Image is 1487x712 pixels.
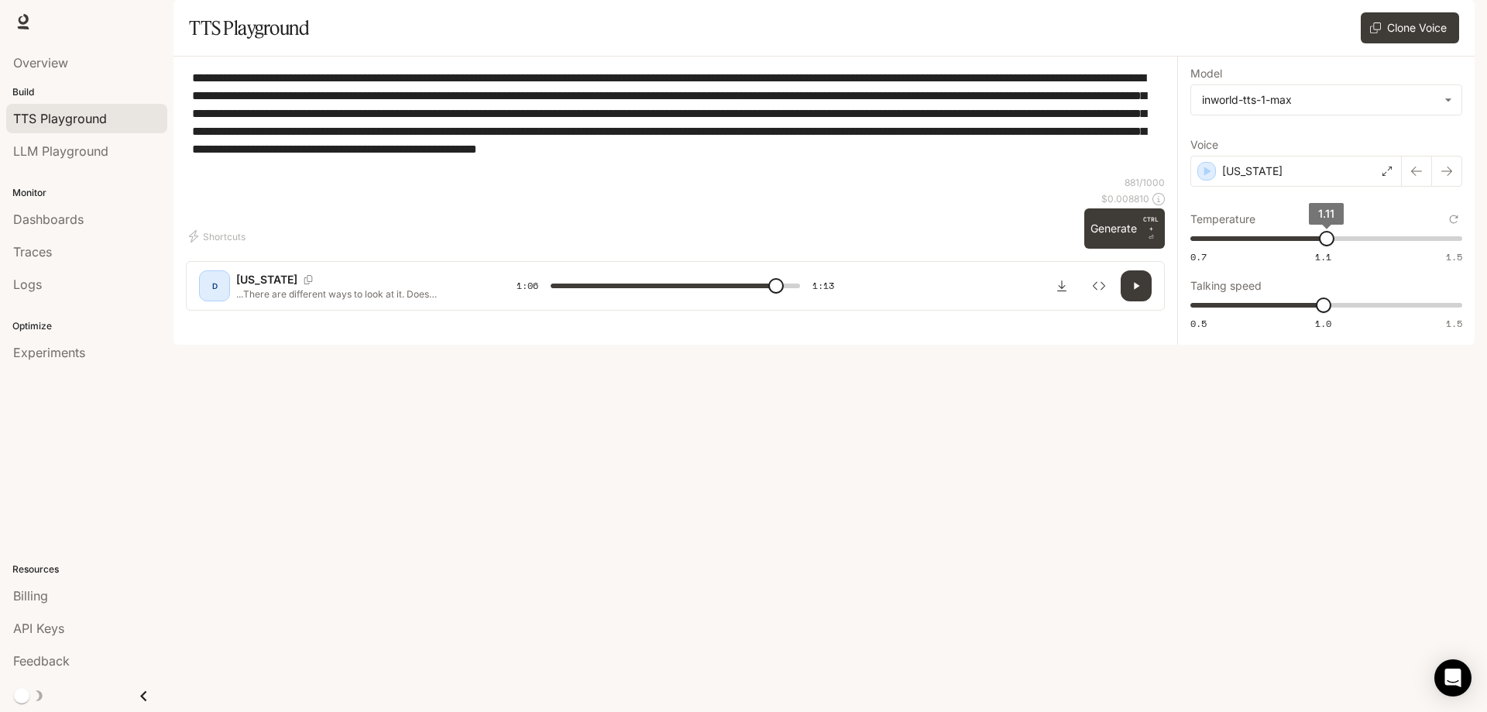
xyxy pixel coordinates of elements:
[1315,250,1331,263] span: 1.1
[517,278,538,294] span: 1:06
[1202,92,1437,108] div: inworld-tts-1-max
[297,275,319,284] button: Copy Voice ID
[202,273,227,298] div: D
[1084,208,1165,249] button: GenerateCTRL +⏎
[236,287,479,301] p: ...There are different ways to look at it. Does [PERSON_NAME] represent some kind of punishment? ...
[186,224,252,249] button: Shortcuts
[1046,270,1077,301] button: Download audio
[812,278,834,294] span: 1:13
[1315,317,1331,330] span: 1.0
[1190,68,1222,79] p: Model
[1143,215,1159,242] p: ⏎
[1446,250,1462,263] span: 1.5
[1190,250,1207,263] span: 0.7
[236,272,297,287] p: [US_STATE]
[1190,280,1262,291] p: Talking speed
[1191,85,1461,115] div: inworld-tts-1-max
[1434,659,1472,697] div: Open Intercom Messenger
[1318,207,1334,220] span: 1.11
[1143,215,1159,233] p: CTRL +
[1190,139,1218,150] p: Voice
[1361,12,1459,43] button: Clone Voice
[1125,176,1165,189] p: 881 / 1000
[1190,317,1207,330] span: 0.5
[1445,211,1462,228] button: Reset to default
[189,12,309,43] h1: TTS Playground
[1083,270,1114,301] button: Inspect
[1446,317,1462,330] span: 1.5
[1222,163,1283,179] p: [US_STATE]
[1190,214,1255,225] p: Temperature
